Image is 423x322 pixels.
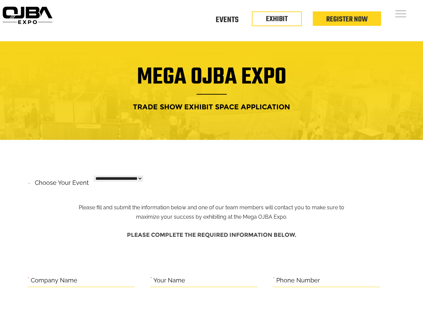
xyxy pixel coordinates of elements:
a: Register Now [326,14,368,25]
label: Your Name [153,275,185,286]
h4: Please complete the required information below. [27,228,396,241]
p: Please fill and submit the information below and one of our team members will contact you to make... [73,177,350,222]
label: Phone Number [276,275,320,286]
label: Choose your event [31,173,89,188]
h1: Mega OJBA Expo [5,68,418,95]
h4: Trade Show Exhibit Space Application [5,101,418,113]
a: EXHIBIT [266,13,288,25]
label: Company Name [31,275,77,286]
